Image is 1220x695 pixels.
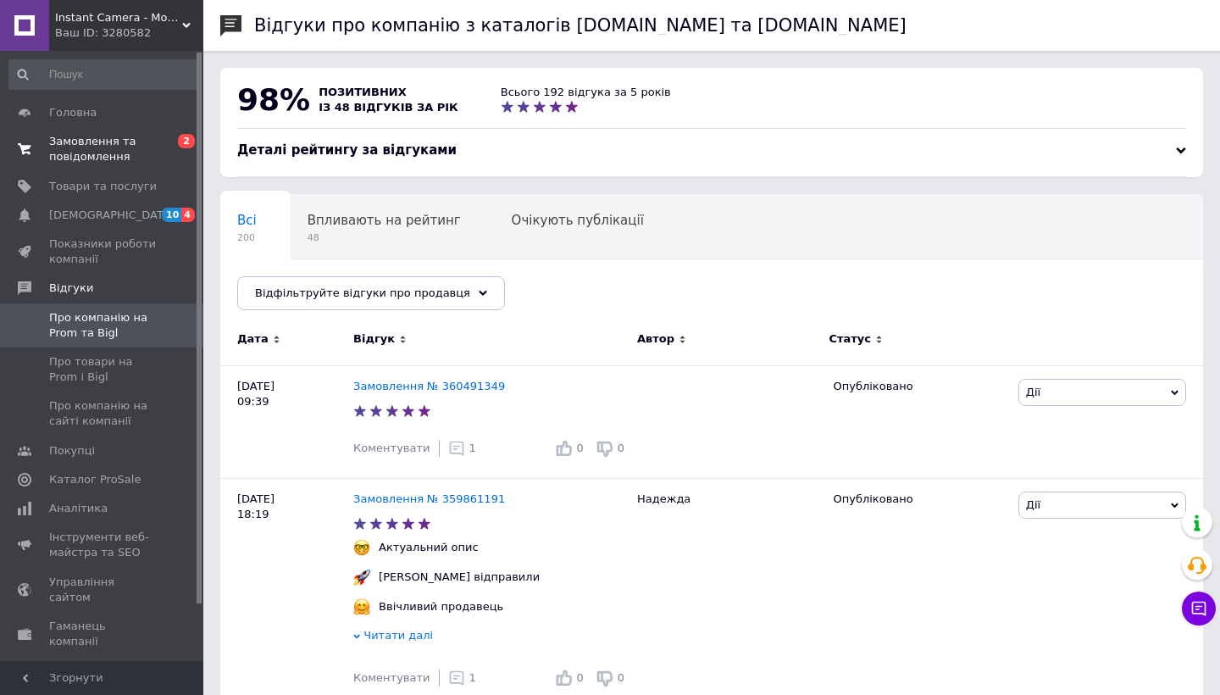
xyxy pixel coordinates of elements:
[49,398,157,429] span: Про компанію на сайті компанії
[353,569,370,586] img: :rocket:
[833,492,1005,507] div: Опубліковано
[255,286,470,299] span: Відфільтруйте відгуки про продавця
[576,442,583,454] span: 0
[49,443,95,459] span: Покупці
[237,213,257,228] span: Всі
[49,472,141,487] span: Каталог ProSale
[833,379,1005,394] div: Опубліковано
[363,629,433,642] span: Читати далі
[1182,592,1216,625] button: Чат з покупцем
[618,442,624,454] span: 0
[308,231,461,244] span: 48
[501,85,671,100] div: Всього 192 відгука за 5 років
[448,670,476,687] div: 1
[319,86,407,98] span: позитивних
[1026,386,1040,398] span: Дії
[49,281,93,296] span: Відгуки
[254,15,907,36] h1: Відгуки про компанію з каталогів [DOMAIN_NAME] та [DOMAIN_NAME]
[237,331,269,347] span: Дата
[469,671,476,684] span: 1
[8,59,200,90] input: Пошук
[49,208,175,223] span: [DEMOGRAPHIC_DATA]
[353,492,505,505] a: Замовлення № 359861191
[829,331,871,347] span: Статус
[353,539,370,556] img: :nerd_face:
[353,670,430,686] div: Коментувати
[237,142,1186,159] div: Деталі рейтингу за відгуками
[237,277,409,292] span: Опубліковані без комен...
[49,575,157,605] span: Управління сайтом
[374,570,544,585] div: [PERSON_NAME] відправили
[220,259,443,324] div: Опубліковані без коментаря
[1026,498,1040,511] span: Дії
[49,310,157,341] span: Про компанію на Prom та Bigl
[237,82,310,117] span: 98%
[55,25,203,41] div: Ваш ID: 3280582
[353,442,430,454] span: Коментувати
[178,134,195,148] span: 2
[353,671,430,684] span: Коментувати
[49,619,157,649] span: Гаманець компанії
[448,440,476,457] div: 1
[576,671,583,684] span: 0
[162,208,181,222] span: 10
[512,213,644,228] span: Очікують публікації
[319,101,458,114] span: із 48 відгуків за рік
[374,540,483,555] div: Актуальний опис
[353,380,505,392] a: Замовлення № 360491349
[220,365,353,478] div: [DATE] 09:39
[237,142,457,158] span: Деталі рейтингу за відгуками
[49,354,157,385] span: Про товари на Prom і Bigl
[618,671,624,684] span: 0
[308,213,461,228] span: Впливають на рейтинг
[49,530,157,560] span: Інструменти веб-майстра та SEO
[353,331,395,347] span: Відгук
[637,331,674,347] span: Автор
[237,231,257,244] span: 200
[49,179,157,194] span: Товари та послуги
[49,501,108,516] span: Аналітика
[55,10,182,25] span: Instant Camera - Моментальна фотографія
[49,236,157,267] span: Показники роботи компанії
[353,598,370,615] img: :hugging_face:
[181,208,195,222] span: 4
[353,628,629,648] div: Читати далі
[469,442,476,454] span: 1
[49,105,97,120] span: Головна
[49,134,157,164] span: Замовлення та повідомлення
[374,599,507,614] div: Ввічливий продавець
[353,441,430,456] div: Коментувати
